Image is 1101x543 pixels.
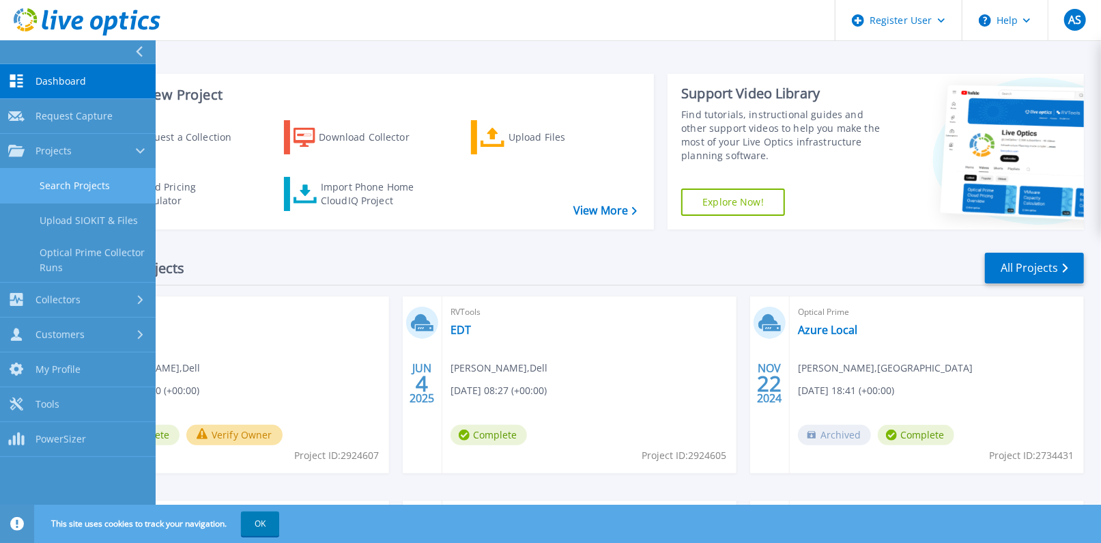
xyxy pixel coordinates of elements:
span: [PERSON_NAME] , [GEOGRAPHIC_DATA] [798,361,973,376]
span: This site uses cookies to track your navigation. [38,512,279,536]
span: Project ID: 2734431 [989,448,1074,463]
span: Dashboard [35,75,86,87]
a: Upload Files [471,120,623,154]
span: My Profile [35,363,81,376]
a: Azure Local [798,323,857,337]
span: RVTools [103,305,381,320]
button: OK [241,512,279,536]
div: Support Video Library [681,85,891,102]
a: Request a Collection [97,120,249,154]
span: Complete [451,425,527,445]
div: Request a Collection [136,124,245,151]
span: Tools [35,398,59,410]
span: Project ID: 2924605 [642,448,726,463]
div: Find tutorials, instructional guides and other support videos to help you make the most of your L... [681,108,891,163]
h3: Start a New Project [97,87,636,102]
div: Cloud Pricing Calculator [134,180,243,208]
span: Project ID: 2924607 [294,448,379,463]
div: JUN 2025 [409,359,435,408]
button: Verify Owner [186,425,283,445]
div: Upload Files [509,124,618,151]
span: PowerSizer [35,433,86,445]
span: AS [1068,14,1081,25]
a: View More [573,204,637,217]
a: EDT [451,323,471,337]
a: All Projects [985,253,1084,283]
a: Cloud Pricing Calculator [97,177,249,211]
span: [PERSON_NAME] , Dell [451,361,547,376]
span: Optical Prime [798,305,1076,320]
span: Archived [798,425,871,445]
a: Download Collector [284,120,436,154]
span: 4 [416,378,428,389]
span: Collectors [35,294,81,306]
div: Download Collector [319,124,428,151]
a: Explore Now! [681,189,785,216]
span: [DATE] 08:27 (+00:00) [451,383,547,398]
div: NOV 2024 [756,359,782,408]
span: RVTools [451,305,728,320]
div: Import Phone Home CloudIQ Project [321,180,427,208]
span: [DATE] 18:41 (+00:00) [798,383,894,398]
span: Customers [35,329,85,341]
span: 22 [757,378,782,389]
span: Complete [878,425,954,445]
span: Projects [35,145,72,157]
span: Request Capture [35,110,113,122]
